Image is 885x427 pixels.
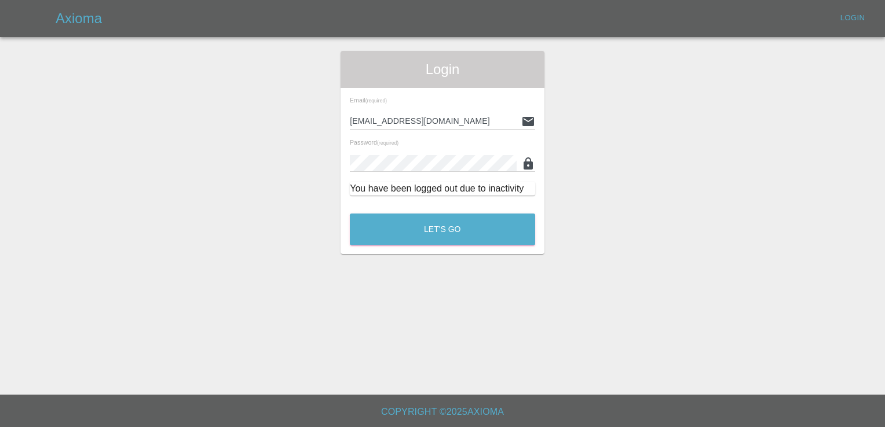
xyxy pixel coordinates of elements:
[377,141,398,146] small: (required)
[350,60,535,79] span: Login
[9,404,876,420] h6: Copyright © 2025 Axioma
[350,97,387,104] span: Email
[350,213,535,245] button: Let's Go
[834,9,871,27] a: Login
[350,139,398,146] span: Password
[365,98,387,104] small: (required)
[56,9,102,28] h5: Axioma
[350,182,535,196] div: You have been logged out due to inactivity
